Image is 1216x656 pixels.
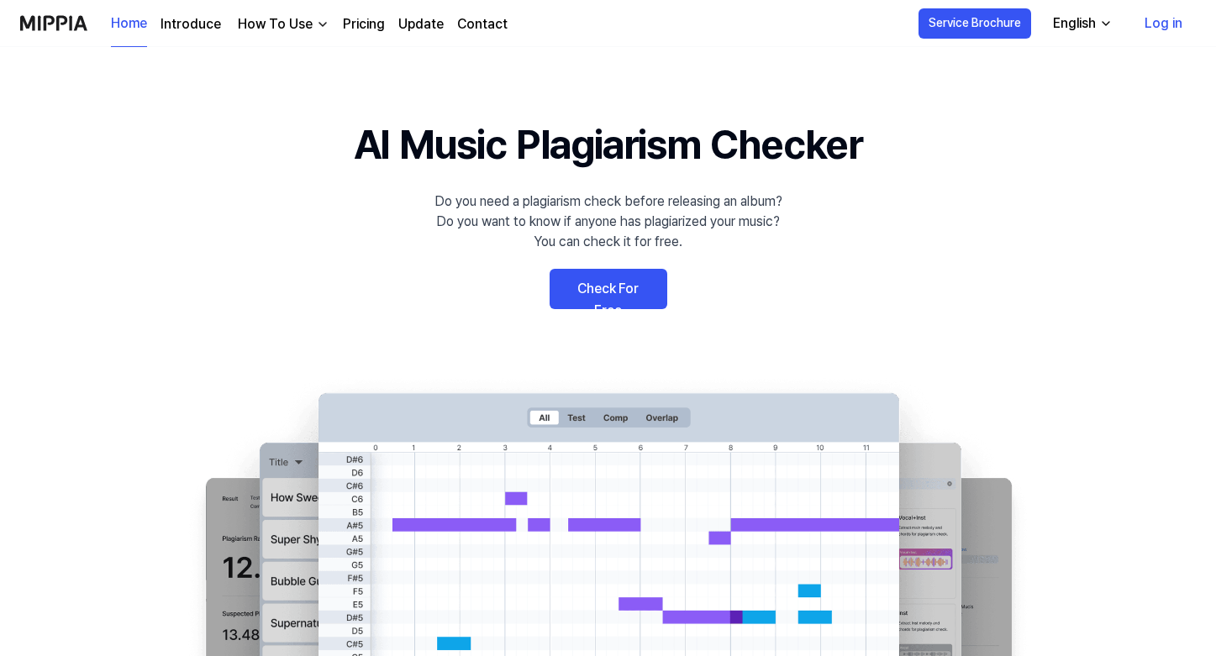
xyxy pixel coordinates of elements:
a: Pricing [343,14,385,34]
button: Service Brochure [919,8,1031,39]
button: How To Use [234,14,329,34]
a: Check For Free [550,269,667,309]
div: English [1050,13,1099,34]
a: Update [398,14,444,34]
a: Contact [457,14,508,34]
h1: AI Music Plagiarism Checker [354,114,862,175]
a: Home [111,1,147,47]
div: Do you need a plagiarism check before releasing an album? Do you want to know if anyone has plagi... [434,192,782,252]
div: How To Use [234,14,316,34]
button: English [1040,7,1123,40]
a: Introduce [161,14,221,34]
img: down [316,18,329,31]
